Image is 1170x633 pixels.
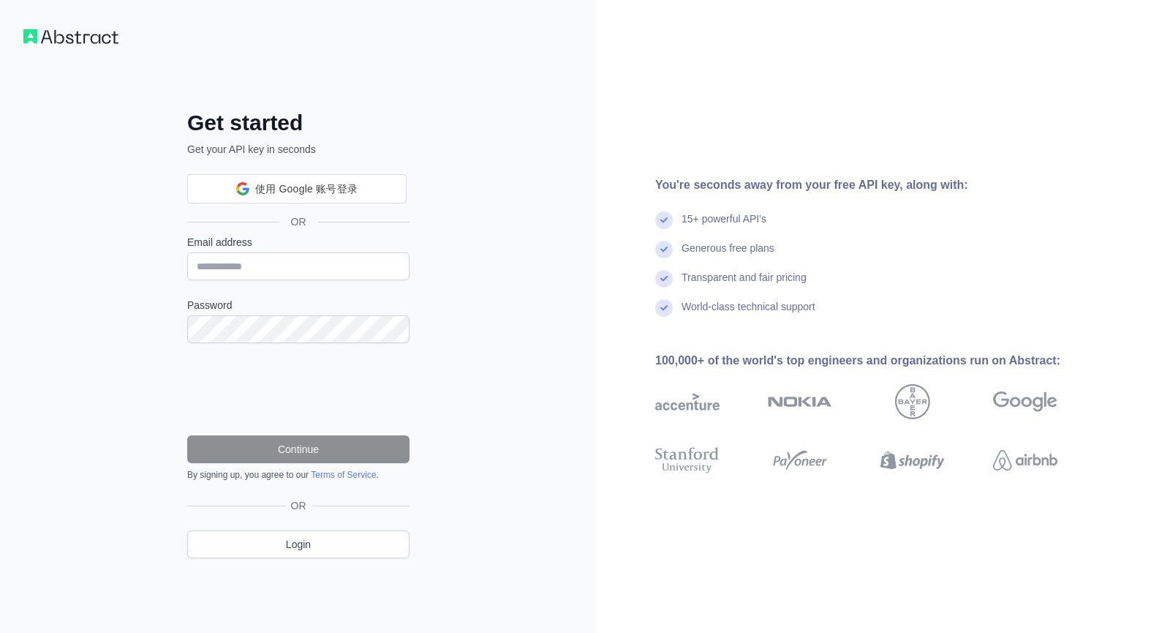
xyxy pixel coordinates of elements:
a: Login [187,531,409,558]
div: Generous free plans [682,241,774,270]
img: payoneer [768,444,832,476]
img: shopify [880,444,945,476]
img: accenture [655,384,720,419]
h2: Get started [187,110,409,136]
p: Get your API key in seconds [187,142,409,157]
img: check mark [655,299,673,317]
img: nokia [768,384,832,419]
label: Email address [187,235,409,250]
img: check mark [655,270,673,288]
div: By signing up, you agree to our . [187,469,409,481]
label: Password [187,298,409,312]
div: World-class technical support [682,299,815,329]
div: You're seconds away from your free API key, along with: [655,176,1104,194]
div: Transparent and fair pricing [682,270,807,299]
img: google [993,384,1057,419]
div: 15+ powerful API's [682,211,766,241]
span: 使用 Google 账号登录 [255,181,358,197]
button: Continue [187,435,409,463]
div: 使用 Google 账号登录 [187,174,407,203]
div: 100,000+ of the world's top engineers and organizations run on Abstract: [655,352,1104,370]
img: check mark [655,211,673,229]
iframe: reCAPTCHA [187,361,409,418]
img: airbnb [993,444,1057,476]
a: Terms of Service [311,470,376,480]
span: OR [285,498,312,513]
img: bayer [895,384,930,419]
span: OR [279,214,318,229]
img: Workflow [23,29,118,44]
img: stanford university [655,444,720,476]
img: check mark [655,241,673,258]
